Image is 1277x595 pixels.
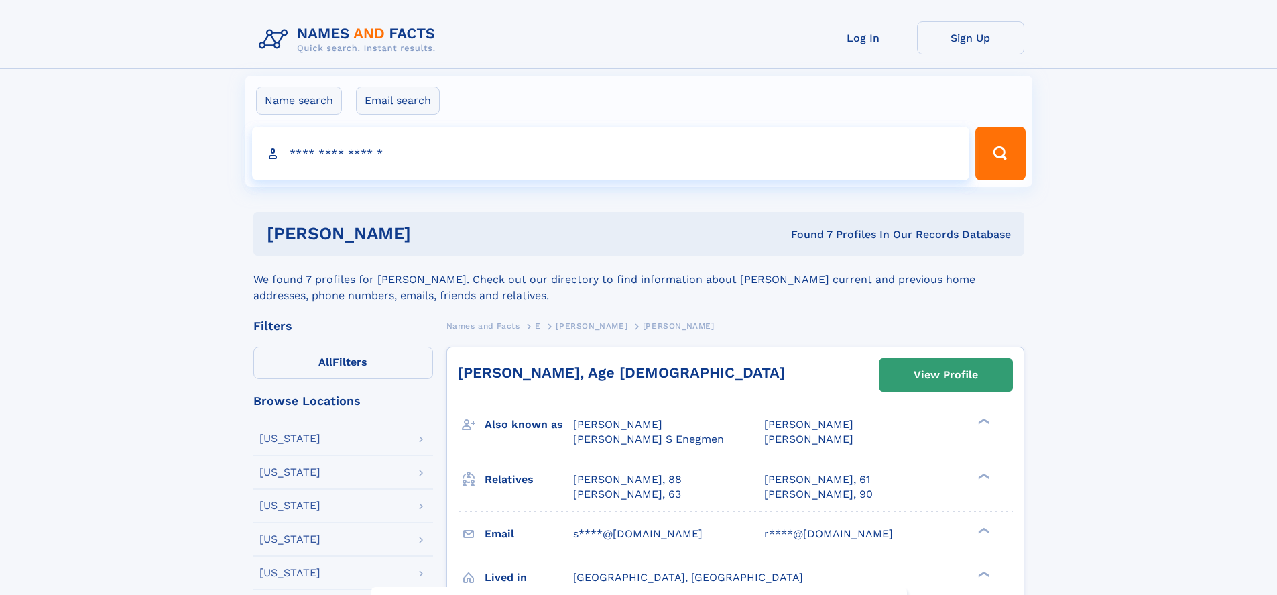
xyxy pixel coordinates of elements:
[259,467,320,478] div: [US_STATE]
[643,321,715,331] span: [PERSON_NAME]
[267,225,601,242] h1: [PERSON_NAME]
[535,321,541,331] span: E
[764,487,873,502] a: [PERSON_NAME], 90
[601,227,1011,242] div: Found 7 Profiles In Our Records Database
[259,433,320,444] div: [US_STATE]
[573,472,682,487] a: [PERSON_NAME], 88
[879,359,1012,391] a: View Profile
[253,21,446,58] img: Logo Names and Facts
[485,523,573,545] h3: Email
[253,320,433,332] div: Filters
[252,127,970,180] input: search input
[810,21,917,54] a: Log In
[975,127,1025,180] button: Search Button
[259,500,320,511] div: [US_STATE]
[485,413,573,436] h3: Also known as
[356,87,440,115] label: Email search
[764,433,853,445] span: [PERSON_NAME]
[259,534,320,545] div: [US_STATE]
[556,317,627,334] a: [PERSON_NAME]
[917,21,1024,54] a: Sign Up
[253,256,1024,304] div: We found 7 profiles for [PERSON_NAME]. Check out our directory to find information about [PERSON_...
[573,433,724,445] span: [PERSON_NAME] S Enegmen
[975,417,991,426] div: ❯
[259,567,320,578] div: [US_STATE]
[975,570,991,578] div: ❯
[975,472,991,480] div: ❯
[458,364,785,381] a: [PERSON_NAME], Age [DEMOGRAPHIC_DATA]
[256,87,342,115] label: Name search
[764,472,870,487] a: [PERSON_NAME], 61
[485,566,573,589] h3: Lived in
[253,347,433,379] label: Filters
[975,526,991,535] div: ❯
[253,395,433,407] div: Browse Locations
[573,418,662,431] span: [PERSON_NAME]
[914,360,978,390] div: View Profile
[535,317,541,334] a: E
[573,487,681,502] a: [PERSON_NAME], 63
[446,317,520,334] a: Names and Facts
[764,418,853,431] span: [PERSON_NAME]
[556,321,627,331] span: [PERSON_NAME]
[485,468,573,491] h3: Relatives
[318,356,332,368] span: All
[573,571,803,584] span: [GEOGRAPHIC_DATA], [GEOGRAPHIC_DATA]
